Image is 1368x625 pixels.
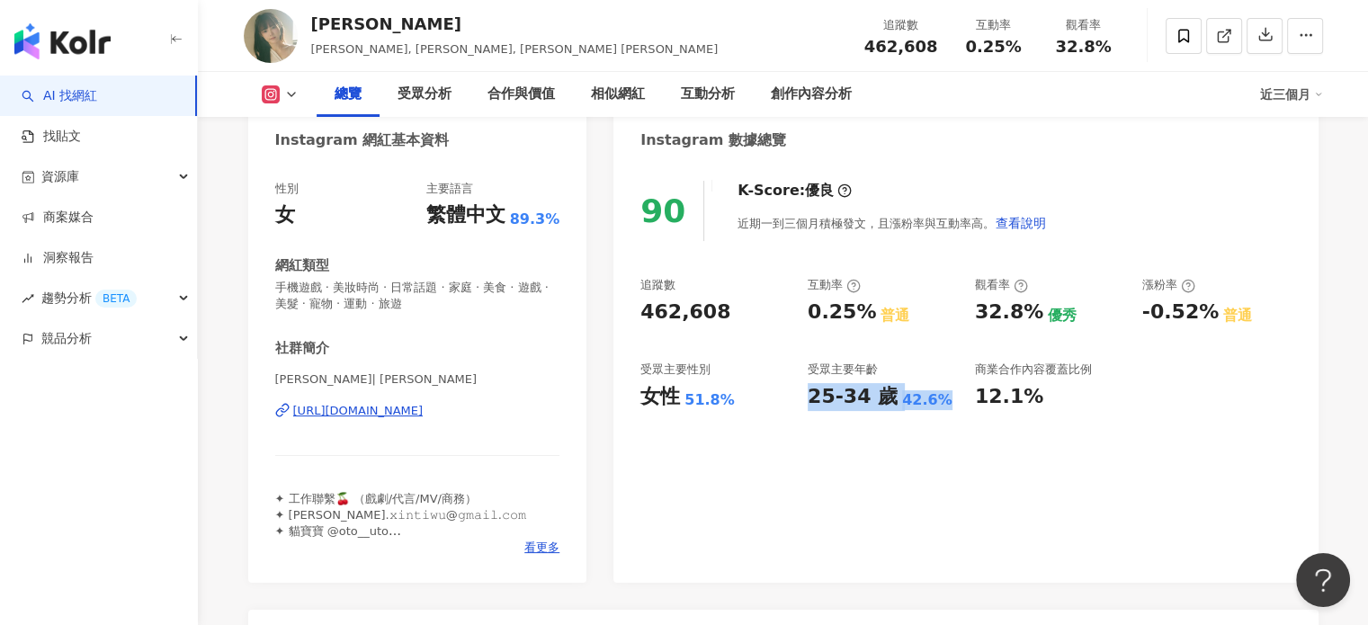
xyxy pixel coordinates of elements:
[975,299,1043,326] div: 32.8%
[275,403,560,419] a: [URL][DOMAIN_NAME]
[22,249,94,267] a: 洞察報告
[22,209,94,227] a: 商案媒合
[1055,38,1111,56] span: 32.8%
[275,371,560,388] span: [PERSON_NAME]| [PERSON_NAME]
[640,383,680,411] div: 女性
[22,128,81,146] a: 找貼文
[640,277,675,293] div: 追蹤數
[426,181,473,197] div: 主要語言
[902,390,952,410] div: 42.6%
[1142,277,1195,293] div: 漲粉率
[738,205,1047,241] div: 近期一到三個月積極發文，且漲粉率與互動率高。
[426,201,505,229] div: 繁體中文
[960,16,1028,34] div: 互動率
[996,216,1046,230] span: 查看說明
[311,13,719,35] div: [PERSON_NAME]
[275,130,450,150] div: Instagram 網紅基本資料
[335,84,362,105] div: 總覽
[275,339,329,358] div: 社群簡介
[1223,306,1252,326] div: 普通
[975,277,1028,293] div: 觀看率
[808,362,878,378] div: 受眾主要年齡
[640,362,711,378] div: 受眾主要性別
[293,403,424,419] div: [URL][DOMAIN_NAME]
[524,540,559,556] span: 看更多
[965,38,1021,56] span: 0.25%
[808,277,861,293] div: 互動率
[275,201,295,229] div: 女
[41,278,137,318] span: 趨勢分析
[1260,80,1323,109] div: 近三個月
[684,390,735,410] div: 51.8%
[41,318,92,359] span: 競品分析
[881,306,909,326] div: 普通
[995,205,1047,241] button: 查看說明
[275,181,299,197] div: 性別
[864,37,938,56] span: 462,608
[1296,553,1350,607] iframe: Help Scout Beacon - Open
[311,42,719,56] span: [PERSON_NAME], [PERSON_NAME], [PERSON_NAME] [PERSON_NAME]
[95,290,137,308] div: BETA
[510,210,560,229] span: 89.3%
[1142,299,1219,326] div: -0.52%
[275,492,556,555] span: ✦ 工作聯繫🍒 （戲劇/代言/MV/商務） ✦ [PERSON_NAME].𝚡𝚒𝚗𝚝𝚒𝚠𝚞@𝚐𝚖𝚊𝚒𝚕.𝚌𝚘𝚖 ✦ 貓寶寶 @oto__uto ↓ 第一次的上海旅行！我是怎麼三天吃胖兩公斤的？⇩
[1048,306,1077,326] div: 優秀
[864,16,938,34] div: 追蹤數
[681,84,735,105] div: 互動分析
[808,383,898,411] div: 25-34 歲
[808,299,876,326] div: 0.25%
[275,280,560,312] span: 手機遊戲 · 美妝時尚 · 日常話題 · 家庭 · 美食 · 遊戲 · 美髮 · 寵物 · 運動 · 旅遊
[244,9,298,63] img: KOL Avatar
[805,181,834,201] div: 優良
[41,156,79,197] span: 資源庫
[640,192,685,229] div: 90
[22,87,97,105] a: searchAI 找網紅
[14,23,111,59] img: logo
[1050,16,1118,34] div: 觀看率
[975,383,1043,411] div: 12.1%
[275,256,329,275] div: 網紅類型
[975,362,1092,378] div: 商業合作內容覆蓋比例
[398,84,452,105] div: 受眾分析
[591,84,645,105] div: 相似網紅
[771,84,852,105] div: 創作內容分析
[22,292,34,305] span: rise
[487,84,555,105] div: 合作與價值
[640,299,730,326] div: 462,608
[640,130,786,150] div: Instagram 數據總覽
[738,181,852,201] div: K-Score :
